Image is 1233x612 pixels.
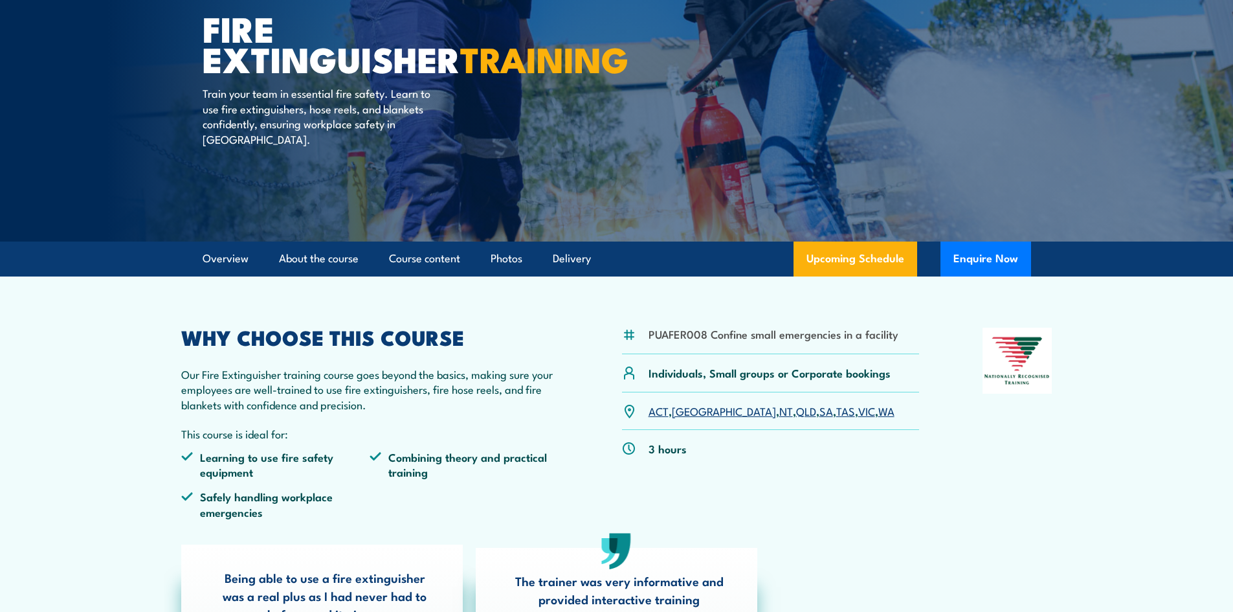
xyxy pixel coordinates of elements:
a: SA [819,403,833,418]
li: Combining theory and practical training [370,449,559,480]
img: Nationally Recognised Training logo. [983,328,1052,394]
h2: WHY CHOOSE THIS COURSE [181,328,559,346]
a: ACT [649,403,669,418]
a: TAS [836,403,855,418]
a: Delivery [553,242,591,276]
a: WA [878,403,894,418]
p: Our Fire Extinguisher training course goes beyond the basics, making sure your employees are well... [181,367,559,412]
a: Overview [203,242,249,276]
li: Learning to use fire safety equipment [181,449,370,480]
a: NT [779,403,793,418]
a: Upcoming Schedule [794,242,917,277]
strong: TRAINING [460,31,628,85]
p: Train your team in essential fire safety. Learn to use fire extinguishers, hose reels, and blanke... [203,85,439,146]
p: This course is ideal for: [181,426,559,441]
button: Enquire Now [940,242,1031,277]
a: Course content [389,242,460,276]
p: Individuals, Small groups or Corporate bookings [649,365,891,380]
p: 3 hours [649,441,687,456]
li: PUAFER008 Confine small emergencies in a facility [649,326,898,341]
h1: Fire Extinguisher [203,13,522,73]
li: Safely handling workplace emergencies [181,489,370,519]
a: [GEOGRAPHIC_DATA] [672,403,776,418]
a: Photos [491,242,522,276]
a: QLD [796,403,816,418]
p: , , , , , , , [649,403,894,418]
a: About the course [279,242,359,276]
a: VIC [858,403,875,418]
